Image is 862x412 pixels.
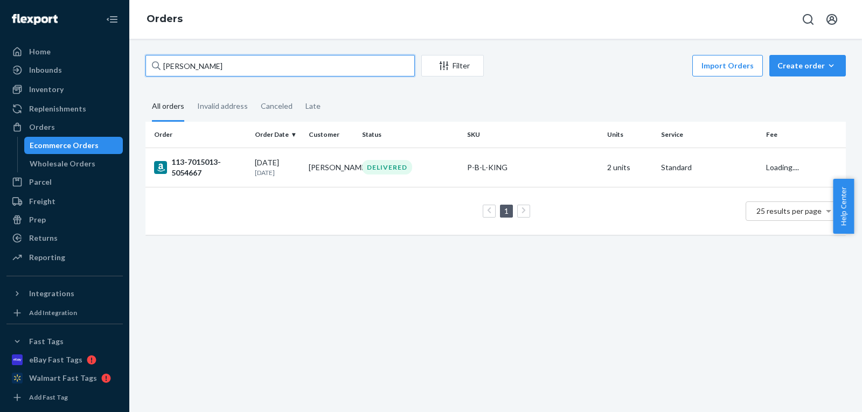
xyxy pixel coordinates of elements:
div: Add Fast Tag [29,393,68,402]
a: Orders [147,13,183,25]
button: Import Orders [692,55,763,76]
td: Loading.... [762,148,846,187]
button: Filter [421,55,484,76]
div: Parcel [29,177,52,187]
th: Units [603,122,657,148]
button: Integrations [6,285,123,302]
div: Inventory [29,84,64,95]
button: Close Navigation [101,9,123,30]
a: Orders [6,118,123,136]
a: Replenishments [6,100,123,117]
div: Reporting [29,252,65,263]
a: Add Fast Tag [6,391,123,404]
a: Prep [6,211,123,228]
button: Fast Tags [6,333,123,350]
a: Inbounds [6,61,123,79]
td: 2 units [603,148,657,187]
a: Returns [6,229,123,247]
div: Late [305,92,321,120]
div: Integrations [29,288,74,299]
div: Freight [29,196,55,207]
th: Service [657,122,762,148]
div: All orders [152,92,184,122]
td: [PERSON_NAME] [304,148,358,187]
div: Orders [29,122,55,132]
a: Freight [6,193,123,210]
div: DELIVERED [362,160,412,174]
a: Add Integration [6,306,123,319]
span: 25 results per page [756,206,822,215]
a: Parcel [6,173,123,191]
th: Order Date [251,122,304,148]
div: Fast Tags [29,336,64,347]
div: Prep [29,214,46,225]
div: Invalid address [197,92,248,120]
th: Fee [762,122,846,148]
a: Ecommerce Orders [24,137,123,154]
div: Walmart Fast Tags [29,373,97,383]
div: Filter [422,60,483,71]
div: 113-7015013-5054667 [154,157,246,178]
a: Walmart Fast Tags [6,369,123,387]
div: Replenishments [29,103,86,114]
th: Order [145,122,251,148]
button: Open account menu [821,9,843,30]
button: Open Search Box [797,9,819,30]
a: Inventory [6,81,123,98]
div: Canceled [261,92,293,120]
div: Add Integration [29,308,77,317]
div: eBay Fast Tags [29,354,82,365]
button: Help Center [833,179,854,234]
button: Create order [769,55,846,76]
div: Ecommerce Orders [30,140,99,151]
th: SKU [463,122,603,148]
p: [DATE] [255,168,300,177]
div: Customer [309,130,354,139]
div: Home [29,46,51,57]
div: Wholesale Orders [30,158,95,169]
a: Home [6,43,123,60]
div: Inbounds [29,65,62,75]
th: Status [358,122,463,148]
div: Returns [29,233,58,243]
div: [DATE] [255,157,300,177]
a: Reporting [6,249,123,266]
p: Standard [661,162,757,173]
a: eBay Fast Tags [6,351,123,368]
a: Wholesale Orders [24,155,123,172]
div: P-B-L-KING [467,162,599,173]
input: Search orders [145,55,415,76]
ol: breadcrumbs [138,4,191,35]
div: Create order [777,60,838,71]
a: Page 1 is your current page [502,206,511,215]
img: Flexport logo [12,14,58,25]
